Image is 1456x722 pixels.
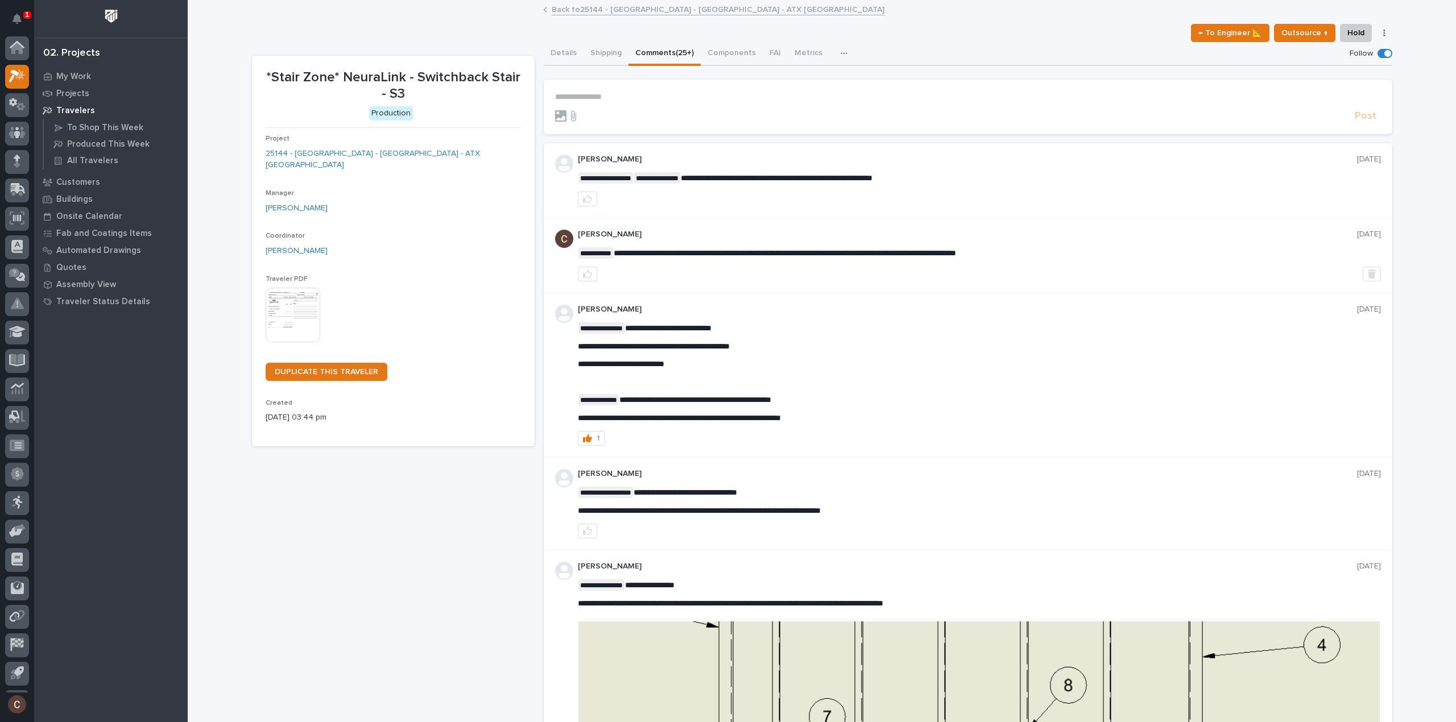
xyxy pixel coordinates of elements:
button: like this post [578,524,597,538]
span: Hold [1347,26,1364,40]
div: Production [369,106,413,121]
a: All Travelers [44,152,188,168]
a: Onsite Calendar [34,208,188,225]
p: Assembly View [56,280,116,290]
button: ← To Engineer 📐 [1191,24,1269,42]
a: [PERSON_NAME] [266,202,328,214]
button: users-avatar [5,692,29,716]
button: Shipping [584,42,628,66]
div: 1 [597,434,600,442]
a: Assembly View [34,276,188,293]
p: Traveler Status Details [56,297,150,307]
a: [PERSON_NAME] [266,245,328,257]
a: Projects [34,85,188,102]
a: Fab and Coatings Items [34,225,188,242]
a: Buildings [34,190,188,208]
svg: avatar [555,155,573,173]
span: Manager [266,190,294,197]
button: FAI [763,42,788,66]
button: like this post [578,267,597,281]
button: Components [701,42,763,66]
p: [DATE] [1357,305,1381,314]
p: Buildings [56,194,93,205]
p: [PERSON_NAME] [578,230,1357,239]
p: [DATE] 03:44 pm [266,412,521,424]
p: [PERSON_NAME] [578,469,1357,479]
a: Automated Drawings [34,242,188,259]
svg: avatar [555,469,573,487]
div: Notifications1 [14,14,29,32]
button: 1 [578,431,605,446]
p: [DATE] [1357,469,1381,479]
span: DUPLICATE THIS TRAVELER [275,368,378,376]
span: Outsource ↑ [1281,26,1328,40]
img: AGNmyxaji213nCK4JzPdPN3H3CMBhXDSA2tJ_sy3UIa5=s96-c [555,230,573,248]
span: Coordinator [266,233,305,239]
a: Customers [34,173,188,190]
p: Follow [1350,49,1373,59]
p: [PERSON_NAME] [578,305,1357,314]
button: Post [1350,110,1381,123]
p: 1 [25,11,29,19]
a: My Work [34,68,188,85]
span: ← To Engineer 📐 [1198,26,1262,40]
p: Projects [56,89,89,99]
p: [PERSON_NAME] [578,562,1357,571]
span: Created [266,400,292,406]
button: Comments (25+) [628,42,701,66]
a: Back to25144 - [GEOGRAPHIC_DATA] - [GEOGRAPHIC_DATA] - ATX [GEOGRAPHIC_DATA] [552,2,884,15]
p: [DATE] [1357,230,1381,239]
svg: avatar [555,305,573,323]
div: 02. Projects [43,47,100,60]
button: Notifications [5,7,29,31]
p: Fab and Coatings Items [56,229,152,239]
img: Workspace Logo [101,6,122,27]
a: Produced This Week [44,136,188,152]
a: 25144 - [GEOGRAPHIC_DATA] - [GEOGRAPHIC_DATA] - ATX [GEOGRAPHIC_DATA] [266,148,521,172]
p: [DATE] [1357,155,1381,164]
span: Post [1355,110,1376,123]
p: Produced This Week [67,139,150,150]
button: Hold [1340,24,1372,42]
p: Onsite Calendar [56,211,122,222]
button: Outsource ↑ [1274,24,1335,42]
p: Customers [56,177,100,188]
p: *Stair Zone* NeuraLink - Switchback Stair - S3 [266,69,521,102]
button: Metrics [788,42,829,66]
span: Project [266,135,289,142]
a: Quotes [34,259,188,276]
p: [DATE] [1357,562,1381,571]
p: Travelers [56,106,95,116]
a: Travelers [34,102,188,119]
p: Quotes [56,263,86,273]
span: Traveler PDF [266,276,308,283]
button: like this post [578,192,597,206]
p: [PERSON_NAME] [578,155,1357,164]
p: To Shop This Week [67,123,143,133]
a: DUPLICATE THIS TRAVELER [266,363,387,381]
a: To Shop This Week [44,119,188,135]
p: Automated Drawings [56,246,141,256]
button: Delete post [1363,267,1381,281]
p: All Travelers [67,156,118,166]
button: Details [544,42,584,66]
p: My Work [56,72,91,82]
svg: avatar [555,562,573,580]
a: Traveler Status Details [34,293,188,310]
